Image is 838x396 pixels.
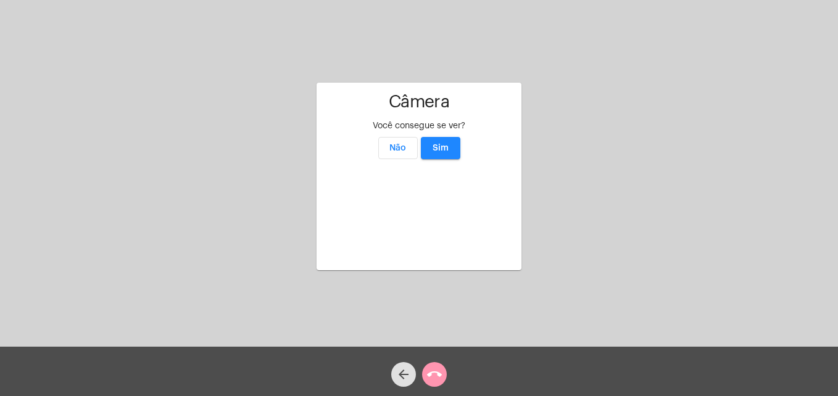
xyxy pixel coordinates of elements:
button: Não [378,137,418,159]
span: Você consegue se ver? [373,122,465,130]
h1: Câmera [326,93,512,112]
span: Sim [433,144,449,152]
button: Sim [421,137,460,159]
span: Não [389,144,406,152]
mat-icon: arrow_back [396,367,411,382]
mat-icon: call_end [427,367,442,382]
